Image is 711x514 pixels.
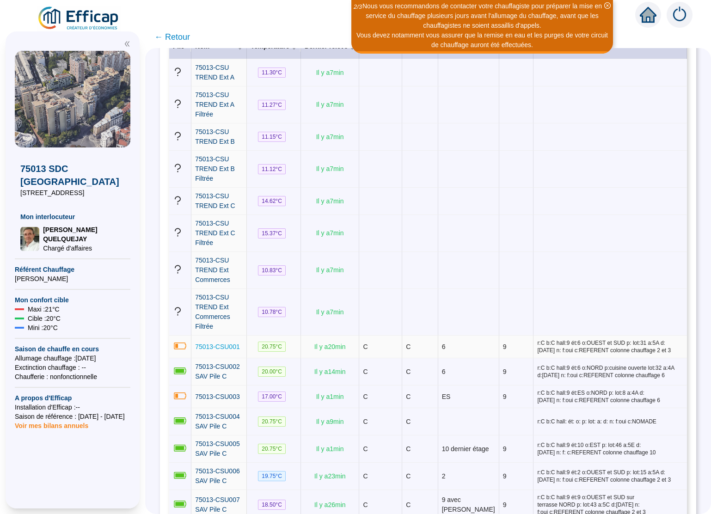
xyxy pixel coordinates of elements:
[503,393,507,400] span: 9
[195,64,234,81] span: 75013-CSU TREND Ext A
[442,343,446,350] span: 6
[43,244,125,253] span: Chargé d'affaires
[195,412,243,431] a: 75013-CSU004 SAV Pile C
[316,69,344,76] span: Il y a 7 min
[316,266,344,274] span: Il y a 7 min
[15,354,130,363] span: Allumage chauffage : [DATE]
[20,227,39,251] img: Chargé d'affaires
[442,472,446,480] span: 2
[258,196,286,206] span: 14.62 °C
[195,293,243,331] a: 75013-CSU TREND Ext Commerces Filtrée
[406,343,411,350] span: C
[503,472,507,480] span: 9
[124,41,130,47] span: double-left
[363,501,368,508] span: C
[195,91,234,118] span: 75013-CSU TREND Ext A Filtrée
[15,403,130,412] span: Installation d'Efficap : --
[195,294,230,330] span: 75013-CSU TREND Ext Commerces Filtrée
[316,197,344,205] span: Il y a 7 min
[28,323,58,332] span: Mini : 20 °C
[15,416,88,429] span: Voir mes bilans annuels
[195,257,230,283] span: 75013-CSU TREND Ext Commerces
[195,439,243,459] a: 75013-CSU005 SAV Pile C
[173,264,183,274] span: question
[314,368,346,375] span: Il y a 14 min
[363,472,368,480] span: C
[195,467,240,484] span: 75013-CSU006 SAV Pile C
[314,343,346,350] span: Il y a 20 min
[195,128,235,145] span: 75013-CSU TREND Ext B
[258,67,286,78] span: 11.30 °C
[503,445,507,453] span: 9
[406,393,411,400] span: C
[195,496,240,513] span: 75013-CSU007 SAV Pile C
[15,274,130,283] span: [PERSON_NAME]
[353,31,612,50] div: Vous devez notamment vous assurer que la remise en eau et les purges de votre circuit de chauffag...
[406,472,411,480] span: C
[173,67,183,77] span: question
[258,342,286,352] span: 20.75 °C
[503,501,507,508] span: 9
[173,196,183,205] span: question
[258,164,286,174] span: 11.12 °C
[258,444,286,454] span: 20.75 °C
[316,165,344,172] span: Il y a 7 min
[15,295,130,305] span: Mon confort cible
[363,343,368,350] span: C
[28,314,61,323] span: Cible : 20 °C
[258,132,286,142] span: 11.15 °C
[363,393,368,400] span: C
[195,392,240,402] a: 75013-CSU003
[195,363,240,380] span: 75013-CSU002 SAV Pile C
[406,418,411,425] span: C
[195,191,243,211] a: 75013-CSU TREND Ext C
[537,339,683,354] span: r:C b:C hall:9 ét:6 o:OUEST et SUD p: lot:31 a:5A d:[DATE] n: f:oui c:REFERENT colonne chauffage ...
[442,496,495,513] span: 9 avec [PERSON_NAME]
[258,416,286,427] span: 20.75 °C
[537,469,683,483] span: r:C b:C hall:9 ét:2 o:OUEST et SUD p: lot:15 a:5A d:[DATE] n: f:oui c:REFERENT colonne chauffage ...
[195,63,243,82] a: 75013-CSU TREND Ext A
[195,440,240,457] span: 75013-CSU005 SAV Pile C
[195,90,243,119] a: 75013-CSU TREND Ext A Filtrée
[258,307,286,317] span: 10.78 °C
[363,445,368,453] span: C
[316,418,344,425] span: Il y a 9 min
[173,163,183,173] span: question
[537,418,683,425] span: r:C b:C hall: ét: o: p: lot: a: d: n: f:oui c:NOMADE
[537,364,683,379] span: r:C b:C hall:9 ét:6 o:NORD p:cuisine ouverte lot:32 a:4A d:[DATE] n: f:oui c:REFERENT colonne cha...
[28,305,60,314] span: Maxi : 21 °C
[173,99,183,109] span: question
[173,131,183,141] span: question
[363,418,368,425] span: C
[195,154,243,184] a: 75013-CSU TREND Ext B Filtrée
[15,412,130,421] span: Saison de référence : [DATE] - [DATE]
[195,362,243,381] a: 75013-CSU002 SAV Pile C
[442,368,446,375] span: 6
[20,188,125,197] span: [STREET_ADDRESS]
[503,343,507,350] span: 9
[258,100,286,110] span: 11.27 °C
[354,3,362,10] i: 2 / 3
[353,1,612,31] div: Nous vous recommandons de contacter votre chauffagiste pour préparer la mise en service du chauff...
[195,342,240,352] a: 75013-CSU001
[406,445,411,453] span: C
[258,228,286,239] span: 15.37 °C
[314,472,346,480] span: Il y a 23 min
[195,343,240,350] span: 75013-CSU001
[154,31,190,43] span: ← Retour
[195,220,235,246] span: 75013-CSU TREND Ext C Filtrée
[15,344,130,354] span: Saison de chauffe en cours
[20,212,125,221] span: Mon interlocuteur
[15,363,130,372] span: Exctinction chauffage : --
[195,192,235,209] span: 75013-CSU TREND Ext C
[15,372,130,381] span: Chaufferie : non fonctionnelle
[37,6,121,31] img: efficap energie logo
[406,368,411,375] span: C
[258,500,286,510] span: 18.50 °C
[195,466,243,486] a: 75013-CSU006 SAV Pile C
[316,133,344,141] span: Il y a 7 min
[173,306,183,316] span: question
[442,393,451,400] span: ES
[195,127,243,147] a: 75013-CSU TREND Ext B
[195,256,243,285] a: 75013-CSU TREND Ext Commerces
